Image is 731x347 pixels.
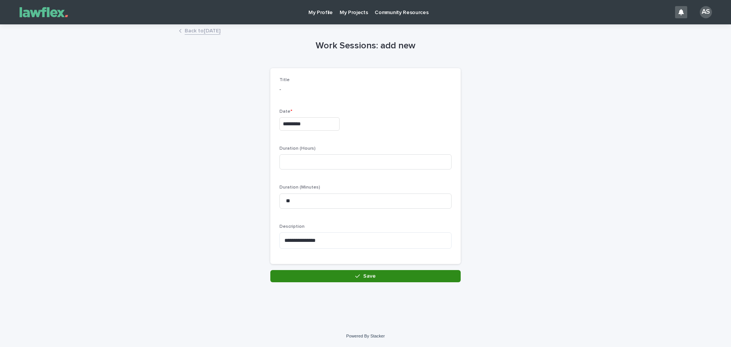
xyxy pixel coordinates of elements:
span: Description [279,224,305,229]
button: Save [270,270,461,282]
span: Save [363,273,376,279]
p: - [279,86,452,94]
span: Duration (Hours) [279,146,316,151]
span: Duration (Minutes) [279,185,320,190]
img: Gnvw4qrBSHOAfo8VMhG6 [15,5,72,20]
h1: Work Sessions: add new [270,40,461,51]
a: Back to[DATE] [185,26,220,35]
span: Date [279,109,292,114]
div: AS [700,6,712,18]
span: Title [279,78,290,82]
a: Powered By Stacker [346,334,385,338]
